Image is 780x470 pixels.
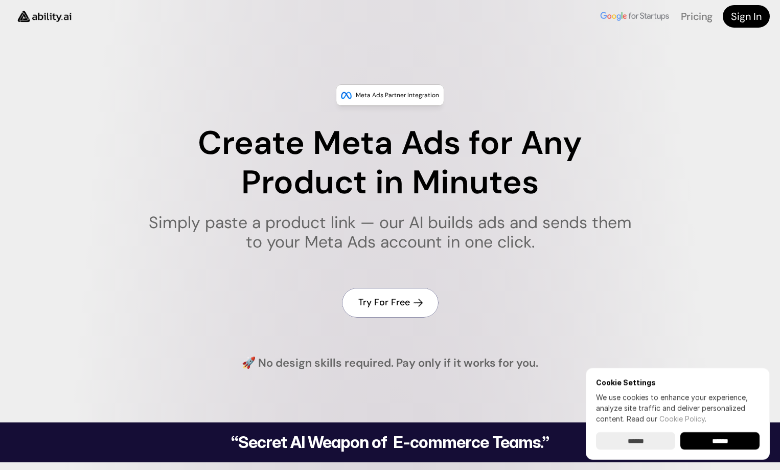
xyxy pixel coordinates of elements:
[681,10,713,23] a: Pricing
[142,124,638,203] h1: Create Meta Ads for Any Product in Minutes
[142,213,638,252] h1: Simply paste a product link — our AI builds ads and sends them to your Meta Ads account in one cl...
[356,90,439,100] p: Meta Ads Partner Integration
[596,378,760,387] h6: Cookie Settings
[242,355,538,371] h4: 🚀 No design skills required. Pay only if it works for you.
[731,9,762,24] h4: Sign In
[723,5,770,28] a: Sign In
[659,414,705,423] a: Cookie Policy
[342,288,439,317] a: Try For Free
[627,414,706,423] span: Read our .
[205,434,575,451] h2: “Secret AI Weapon of E-commerce Teams.”
[358,296,410,309] h4: Try For Free
[596,392,760,424] p: We use cookies to enhance your experience, analyze site traffic and deliver personalized content.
